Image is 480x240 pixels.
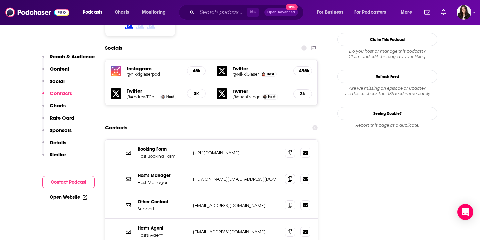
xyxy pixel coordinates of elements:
span: New [286,4,298,10]
h5: 45k [193,68,200,74]
p: Support [138,206,188,212]
span: Charts [115,8,129,17]
p: [URL][DOMAIN_NAME] [193,150,280,156]
button: Show profile menu [457,5,471,20]
p: Host Manager [138,180,188,185]
img: User Profile [457,5,471,20]
button: open menu [312,7,352,18]
button: Sponsors [42,127,72,139]
a: @NikkiGlaser [233,72,259,77]
p: Details [50,139,66,146]
a: Open Website [50,194,87,200]
p: Booking Form [138,146,188,152]
img: iconImage [111,66,121,76]
p: Charts [50,102,66,109]
p: Host's Agent [138,225,188,231]
a: @brianfrange [233,94,260,99]
button: Content [42,66,69,78]
img: Nikki Glaser [262,72,265,76]
span: Podcasts [83,8,102,17]
button: Open AdvancedNew [264,8,298,16]
p: Social [50,78,65,84]
div: Report this page as a duplicate. [337,123,437,128]
span: For Podcasters [354,8,386,17]
button: open menu [78,7,111,18]
h5: 3k [299,91,306,97]
div: Open Intercom Messenger [457,204,473,220]
span: Logged in as RebeccaShapiro [457,5,471,20]
button: Charts [42,102,66,115]
span: More [401,8,412,17]
button: Claim This Podcast [337,33,437,46]
span: For Business [317,8,343,17]
input: Search podcasts, credits, & more... [197,7,247,18]
h5: Twitter [233,65,288,72]
div: Search podcasts, credits, & more... [185,5,310,20]
button: Social [42,78,65,90]
button: Similar [42,151,66,164]
p: Content [50,66,69,72]
p: Contacts [50,90,72,96]
p: [EMAIL_ADDRESS][DOMAIN_NAME] [193,229,280,235]
img: Andrew Collin [161,95,165,99]
span: ⌘ K [247,8,259,17]
a: Charts [110,7,133,18]
button: Refresh Feed [337,70,437,83]
p: Similar [50,151,66,158]
a: Show notifications dropdown [438,7,449,18]
h5: 495k [299,68,306,74]
span: Host [267,72,274,76]
span: Open Advanced [267,11,295,14]
h5: Twitter [127,88,182,94]
p: Rate Card [50,115,74,121]
p: Sponsors [50,127,72,133]
button: Reach & Audience [42,53,95,66]
p: [PERSON_NAME][EMAIL_ADDRESS][DOMAIN_NAME] [193,176,280,182]
p: Other Contact [138,199,188,205]
button: open menu [137,7,174,18]
a: Seeing Double? [337,107,437,120]
button: Rate Card [42,115,74,127]
button: Details [42,139,66,152]
span: Monitoring [142,8,166,17]
span: Do you host or manage this podcast? [337,49,437,54]
a: @nikkiglaserpod [127,72,182,77]
h2: Contacts [105,121,127,134]
p: Host's Agent [138,232,188,238]
a: @AndrewTCollin [127,94,159,99]
span: Host [166,95,174,99]
img: Brian Frange [263,95,267,99]
a: Show notifications dropdown [422,7,433,18]
p: [EMAIL_ADDRESS][DOMAIN_NAME] [193,203,280,208]
img: Podchaser - Follow, Share and Rate Podcasts [5,6,69,19]
div: Are we missing an episode or update? Use this to check the RSS feed immediately. [337,86,437,96]
p: Reach & Audience [50,53,95,60]
div: Claim and edit this page to your liking. [337,49,437,59]
button: Contact Podcast [42,176,95,188]
h5: Twitter [233,88,288,94]
button: open menu [350,7,396,18]
span: Host [268,95,275,99]
p: Host's Manager [138,173,188,178]
button: open menu [396,7,420,18]
h5: Instagram [127,65,182,72]
h5: 3k [193,91,200,96]
button: Contacts [42,90,72,102]
p: Host Booking Form [138,153,188,159]
h2: Socials [105,42,122,54]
